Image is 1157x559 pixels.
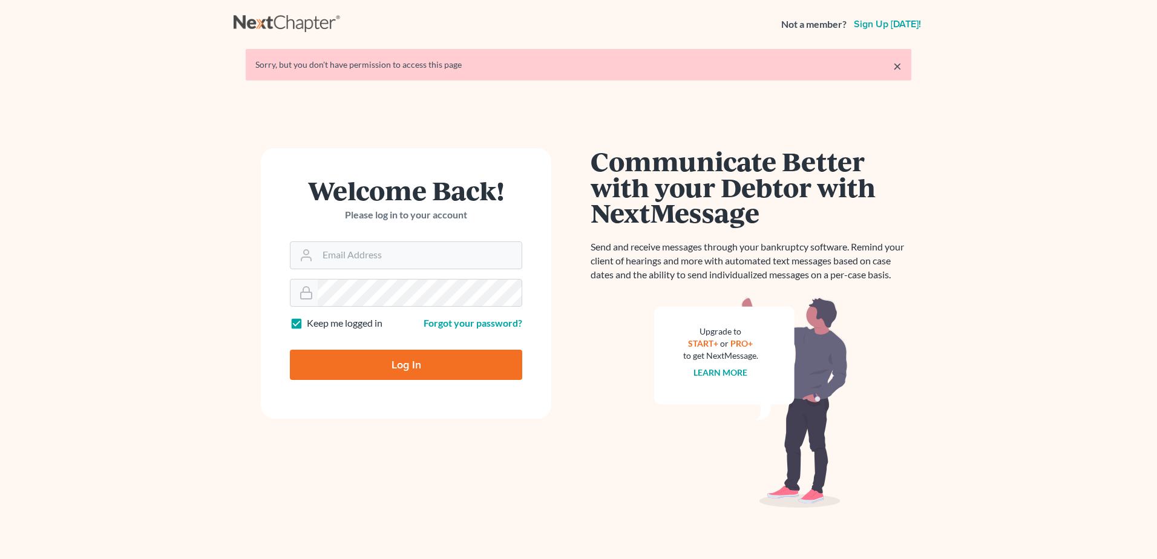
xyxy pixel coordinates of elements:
[721,338,729,348] span: or
[424,317,522,329] a: Forgot your password?
[731,338,753,348] a: PRO+
[893,59,902,73] a: ×
[290,208,522,222] p: Please log in to your account
[689,338,719,348] a: START+
[851,19,923,29] a: Sign up [DATE]!
[781,18,847,31] strong: Not a member?
[654,296,848,508] img: nextmessage_bg-59042aed3d76b12b5cd301f8e5b87938c9018125f34e5fa2b7a6b67550977c72.svg
[683,325,758,338] div: Upgrade to
[307,316,382,330] label: Keep me logged in
[683,350,758,362] div: to get NextMessage.
[290,177,522,203] h1: Welcome Back!
[694,367,748,378] a: Learn more
[591,240,911,282] p: Send and receive messages through your bankruptcy software. Remind your client of hearings and mo...
[318,242,522,269] input: Email Address
[255,59,902,71] div: Sorry, but you don't have permission to access this page
[290,350,522,380] input: Log In
[591,148,911,226] h1: Communicate Better with your Debtor with NextMessage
